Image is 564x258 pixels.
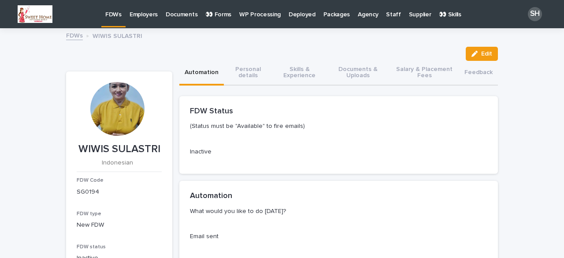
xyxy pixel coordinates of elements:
[190,107,233,116] h2: FDW Status
[190,191,232,201] h2: Automation
[190,207,484,215] p: What would you like to do [DATE]?
[190,122,484,130] p: (Status must be "Available" to fire emails)
[18,5,52,23] img: 2a2EJceavRpfugFlk0OQI_8bRI5x8ccvmwU8FgkkLwo
[77,211,101,217] span: FDW type
[224,61,272,86] button: Personal details
[66,30,83,40] a: FDWs
[77,187,162,197] p: SG0194
[190,147,487,157] p: Inactive
[528,7,542,21] div: SH
[466,47,498,61] button: Edit
[77,159,158,167] p: Indonesian
[77,221,162,230] p: New FDW
[459,61,498,86] button: Feedback
[272,61,327,86] button: Skills & Experience
[93,30,142,40] p: WIWIS SULASTRI
[179,61,224,86] button: Automation
[77,244,106,250] span: FDW status
[190,232,487,241] p: Email sent
[77,143,162,156] p: WIWIS SULASTRI
[481,51,492,57] span: Edit
[327,61,390,86] button: Documents & Uploads
[77,178,104,183] span: FDW Code
[390,61,459,86] button: Salary & Placement Fees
